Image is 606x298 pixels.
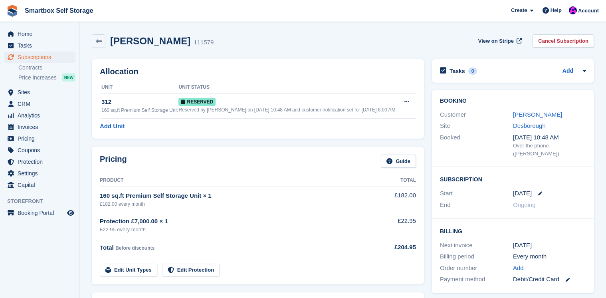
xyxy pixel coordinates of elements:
div: 160 sq.ft Premium Self Storage Unit × 1 [100,191,368,201]
time: 2025-12-01 01:00:00 UTC [513,189,532,198]
a: menu [4,110,75,121]
div: Booked [440,133,513,158]
a: Smartbox Self Storage [22,4,97,17]
div: £22.95 every month [100,226,368,234]
a: Price increases NEW [18,73,75,82]
span: Booking Portal [18,207,65,219]
span: Ongoing [513,201,536,208]
img: stora-icon-8386f47178a22dfd0bd8f6a31ec36ba5ce8667c1dd55bd0f319d3a0aa187defe.svg [6,5,18,17]
a: Add [513,264,524,273]
a: menu [4,121,75,133]
td: £182.00 [368,187,416,212]
div: Billing period [440,252,513,261]
div: Next invoice [440,241,513,250]
a: Guide [381,155,416,168]
a: menu [4,87,75,98]
span: Settings [18,168,65,179]
a: [PERSON_NAME] [513,111,562,118]
div: Protection £7,000.00 × 1 [100,217,368,226]
span: Tasks [18,40,65,51]
div: [DATE] [513,241,586,250]
span: Price increases [18,74,57,81]
div: Site [440,121,513,131]
h2: Tasks [450,68,465,75]
span: Subscriptions [18,52,65,63]
div: Every month [513,252,586,261]
div: Start [440,189,513,198]
a: menu [4,207,75,219]
h2: Subscription [440,175,586,183]
a: Add Unit [100,122,125,131]
div: £182.00 every month [100,201,368,208]
div: 312 [101,97,178,107]
div: Over the phone ([PERSON_NAME]) [513,142,586,157]
div: Payment method [440,275,513,284]
a: menu [4,145,75,156]
a: menu [4,179,75,191]
div: 111579 [194,38,214,47]
span: Coupons [18,145,65,156]
span: CRM [18,98,65,109]
h2: Allocation [100,67,416,76]
th: Product [100,174,368,187]
h2: [PERSON_NAME] [110,36,190,46]
a: Preview store [66,208,75,218]
div: NEW [62,74,75,81]
span: Invoices [18,121,65,133]
div: £204.95 [368,243,416,252]
a: View on Stripe [475,34,523,48]
th: Unit [100,81,178,94]
span: View on Stripe [478,37,514,45]
span: Help [551,6,562,14]
div: End [440,201,513,210]
div: Customer [440,110,513,119]
div: Order number [440,264,513,273]
a: Add [562,67,573,76]
h2: Billing [440,227,586,235]
span: Account [578,7,599,15]
span: Before discounts [115,245,154,251]
a: menu [4,156,75,167]
span: Analytics [18,110,65,121]
th: Unit Status [178,81,399,94]
span: Total [100,244,114,251]
div: 160 sq.ft Premium Self Storage Unit [101,107,178,114]
a: Cancel Subscription [533,34,594,48]
span: Sites [18,87,65,98]
a: Edit Protection [162,264,220,277]
img: Sam Austin [569,6,577,14]
th: Total [368,174,416,187]
span: Protection [18,156,65,167]
h2: Booking [440,98,586,104]
span: Storefront [7,197,79,205]
a: menu [4,52,75,63]
div: Debit/Credit Card [513,275,586,284]
a: Desborough [513,122,546,129]
a: menu [4,40,75,51]
a: menu [4,168,75,179]
a: Edit Unit Types [100,264,157,277]
span: Capital [18,179,65,191]
a: Contracts [18,64,75,72]
span: Reserved [178,98,216,106]
div: Reserved by [PERSON_NAME] on [DATE] 10:48 AM and customer notification set for [DATE] 6:00 AM. [178,106,399,113]
a: menu [4,133,75,144]
span: Create [511,6,527,14]
td: £22.95 [368,212,416,238]
span: Pricing [18,133,65,144]
a: menu [4,28,75,40]
div: 0 [468,68,477,75]
span: Home [18,28,65,40]
div: [DATE] 10:48 AM [513,133,586,142]
a: menu [4,98,75,109]
h2: Pricing [100,155,127,168]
